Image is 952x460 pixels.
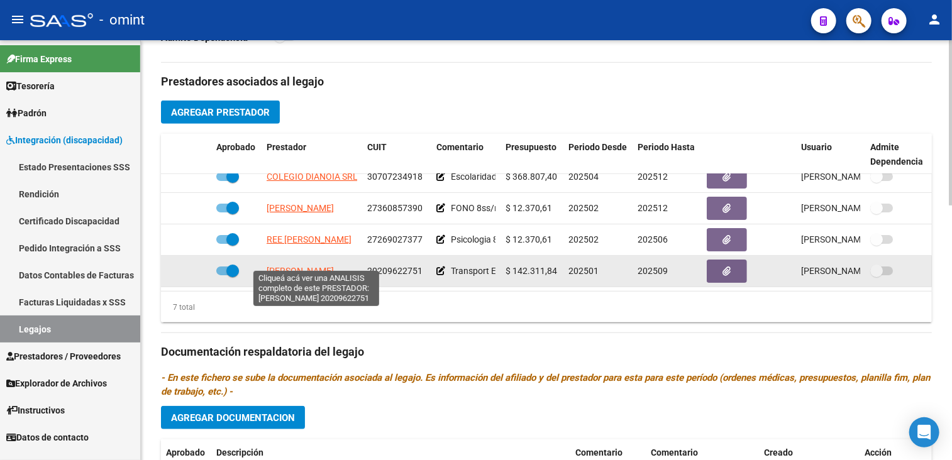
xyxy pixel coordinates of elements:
[267,203,334,213] span: [PERSON_NAME]
[506,172,557,182] span: $ 368.807,40
[865,134,934,175] datatable-header-cell: Admite Dependencia
[801,203,900,213] span: [PERSON_NAME] [DATE]
[10,12,25,27] mat-icon: menu
[267,266,334,276] span: [PERSON_NAME]
[367,172,423,182] span: 30707234918
[638,172,668,182] span: 202512
[367,234,423,244] span: 27269027377
[161,343,932,361] h3: Documentación respaldatoria del legajo
[267,142,306,152] span: Prestador
[267,234,351,244] span: REE [PERSON_NAME]
[161,300,195,314] div: 7 total
[367,203,423,213] span: 27360857390
[161,101,280,124] button: Agregar Prestador
[362,134,431,175] datatable-header-cell: CUIT
[436,142,484,152] span: Comentario
[6,430,89,444] span: Datos de contacto
[568,172,599,182] span: 202504
[161,406,305,429] button: Agregar Documentacion
[501,134,563,175] datatable-header-cell: Presupuesto
[451,234,527,244] span: Psicologia 8ss/mes
[927,12,942,27] mat-icon: person
[506,142,556,152] span: Presupuesto
[506,234,552,244] span: $ 12.370,61
[865,447,892,457] span: Acción
[633,134,702,175] datatable-header-cell: Periodo Hasta
[367,266,423,276] span: 20209622751
[6,349,121,363] span: Prestadores / Proveedores
[870,142,923,167] span: Admite Dependencia
[764,447,793,457] span: Creado
[638,203,668,213] span: 202512
[262,134,362,175] datatable-header-cell: Prestador
[563,134,633,175] datatable-header-cell: Periodo Desde
[909,417,939,447] div: Open Intercom Messenger
[6,79,55,93] span: Tesorería
[568,203,599,213] span: 202502
[451,203,511,213] span: FONO 8ss/mes
[431,134,501,175] datatable-header-cell: Comentario
[367,142,387,152] span: CUIT
[216,447,263,457] span: Descripción
[267,172,358,182] span: COLEGIO DIANOIA SRL
[6,403,65,417] span: Instructivos
[451,172,618,182] span: Escolaridad Primaria Jornada Simple Cat A
[801,234,900,244] span: [PERSON_NAME] [DATE]
[99,6,145,34] span: - omint
[6,106,47,120] span: Padrón
[171,107,270,118] span: Agregar Prestador
[575,447,623,457] span: Comentario
[161,73,932,90] h3: Prestadores asociados al legajo
[506,266,557,276] span: $ 142.311,84
[161,372,930,397] i: - En este fichero se sube la documentación asociada al legajo. Es información del afiliado y del ...
[568,142,627,152] span: Periodo Desde
[451,266,581,276] span: Transport Educativo 264km /mes
[171,412,295,424] span: Agregar Documentacion
[801,172,900,182] span: [PERSON_NAME] [DATE]
[638,234,668,244] span: 202506
[216,142,255,152] span: Aprobado
[568,266,599,276] span: 202501
[6,52,72,66] span: Firma Express
[6,376,107,390] span: Explorador de Archivos
[211,134,262,175] datatable-header-cell: Aprobado
[6,133,123,147] span: Integración (discapacidad)
[568,234,599,244] span: 202502
[638,266,668,276] span: 202509
[506,203,552,213] span: $ 12.370,61
[166,447,205,457] span: Aprobado
[801,266,900,276] span: [PERSON_NAME] [DATE]
[796,134,865,175] datatable-header-cell: Usuario
[638,142,695,152] span: Periodo Hasta
[801,142,832,152] span: Usuario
